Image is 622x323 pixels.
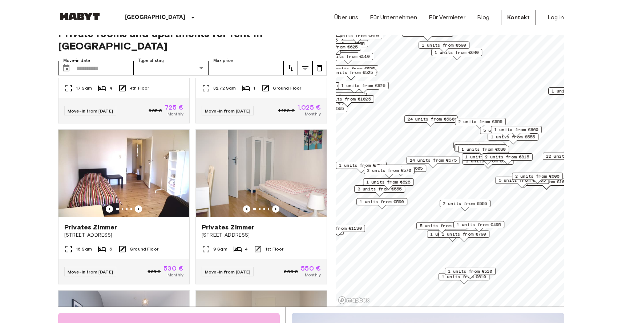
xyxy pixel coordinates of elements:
[499,177,546,184] span: 5 units from €1085
[301,265,321,272] span: 550 €
[427,231,478,242] div: Map marker
[196,130,327,217] img: Marketing picture of unit DE-01-093-04M
[64,232,183,239] span: [STREET_ADDRESS]
[284,268,298,275] span: 600 €
[167,272,183,278] span: Monthly
[453,142,504,153] div: Map marker
[363,178,414,190] div: Map marker
[63,58,90,64] label: Move-in date
[366,179,411,185] span: 1 units from €525
[106,205,113,213] button: Previous image
[404,115,458,127] div: Map marker
[548,13,564,22] a: Log in
[501,10,536,25] a: Kontakt
[130,85,149,91] span: 4th Floor
[253,85,255,91] span: 1
[331,66,375,72] span: 3 units from €525
[213,85,236,91] span: 32.72 Sqm
[205,269,250,275] span: Move-in from [DATE]
[148,268,161,275] span: 665 €
[515,173,560,180] span: 2 units from €600
[339,162,383,169] span: 1 units from €725
[354,185,405,197] div: Map marker
[109,85,112,91] span: 4
[458,146,509,157] div: Map marker
[462,153,513,165] div: Map marker
[135,205,142,213] button: Previous image
[488,133,538,145] div: Map marker
[379,165,423,172] span: 4 units from €605
[356,198,407,209] div: Map marker
[407,157,460,168] div: Map marker
[329,69,373,76] span: 3 units from €525
[439,231,489,242] div: Map marker
[331,32,382,43] div: Map marker
[483,127,528,134] span: 5 units from €660
[273,85,302,91] span: Ground Floor
[327,65,378,76] div: Map marker
[58,129,190,284] a: Marketing picture of unit DE-01-029-04MPrevious imagePrevious imagePrivates Zimmer[STREET_ADDRESS...
[205,108,250,114] span: Move-in from [DATE]
[314,94,367,105] div: Map marker
[298,61,312,75] button: tune
[125,13,186,22] p: [GEOGRAPHIC_DATA]
[265,246,283,252] span: 1st Floor
[482,153,533,165] div: Map marker
[326,69,376,80] div: Map marker
[443,200,487,207] span: 2 units from €555
[335,32,379,39] span: 2 units from €610
[334,13,358,22] a: Über uns
[321,95,374,107] div: Map marker
[64,223,117,232] span: Privates Zimmer
[552,88,596,94] span: 1 units from €980
[338,82,389,93] div: Map marker
[455,118,506,129] div: Map marker
[461,146,506,153] span: 1 units from €630
[445,268,496,279] div: Map marker
[300,105,344,112] span: 2 units from €555
[305,111,321,117] span: Monthly
[76,246,92,252] span: 16 Sqm
[420,222,464,229] span: 5 units from €590
[58,130,189,217] img: Marketing picture of unit DE-01-029-04M
[320,40,365,47] span: 3 units from €555
[68,108,113,114] span: Move-in from [DATE]
[442,231,486,237] span: 1 units from €790
[439,273,489,284] div: Map marker
[431,49,482,60] div: Map marker
[138,58,164,64] label: Type of stay
[448,268,492,275] span: 1 units from €510
[59,61,73,75] button: Choose date
[491,126,542,137] div: Map marker
[543,153,596,164] div: Map marker
[305,272,321,278] span: Monthly
[312,225,365,236] div: Map marker
[315,225,362,232] span: 1 units from €1130
[341,82,385,89] span: 1 units from €625
[429,13,465,22] a: Für Vermieter
[130,246,158,252] span: Ground Floor
[338,296,370,304] a: Mapbox logo
[410,157,457,164] span: 24 units from €575
[364,167,415,178] div: Map marker
[315,95,368,106] div: Map marker
[278,107,295,114] span: 1.280 €
[310,43,361,55] div: Map marker
[58,13,102,20] img: Habyt
[294,37,338,43] span: 1 units from €485
[465,154,509,160] span: 1 units from €555
[375,165,426,176] div: Map marker
[419,42,469,53] div: Map marker
[453,221,504,232] div: Map marker
[298,104,321,111] span: 1.025 €
[58,27,327,52] span: Private rooms and apartments for rent in [GEOGRAPHIC_DATA]
[76,85,92,91] span: 17 Sqm
[202,223,254,232] span: Privates Zimmer
[480,127,531,138] div: Map marker
[283,61,298,75] button: tune
[243,205,250,213] button: Previous image
[245,246,248,252] span: 4
[202,232,321,239] span: [STREET_ADDRESS]
[454,144,505,155] div: Map marker
[312,61,327,75] button: tune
